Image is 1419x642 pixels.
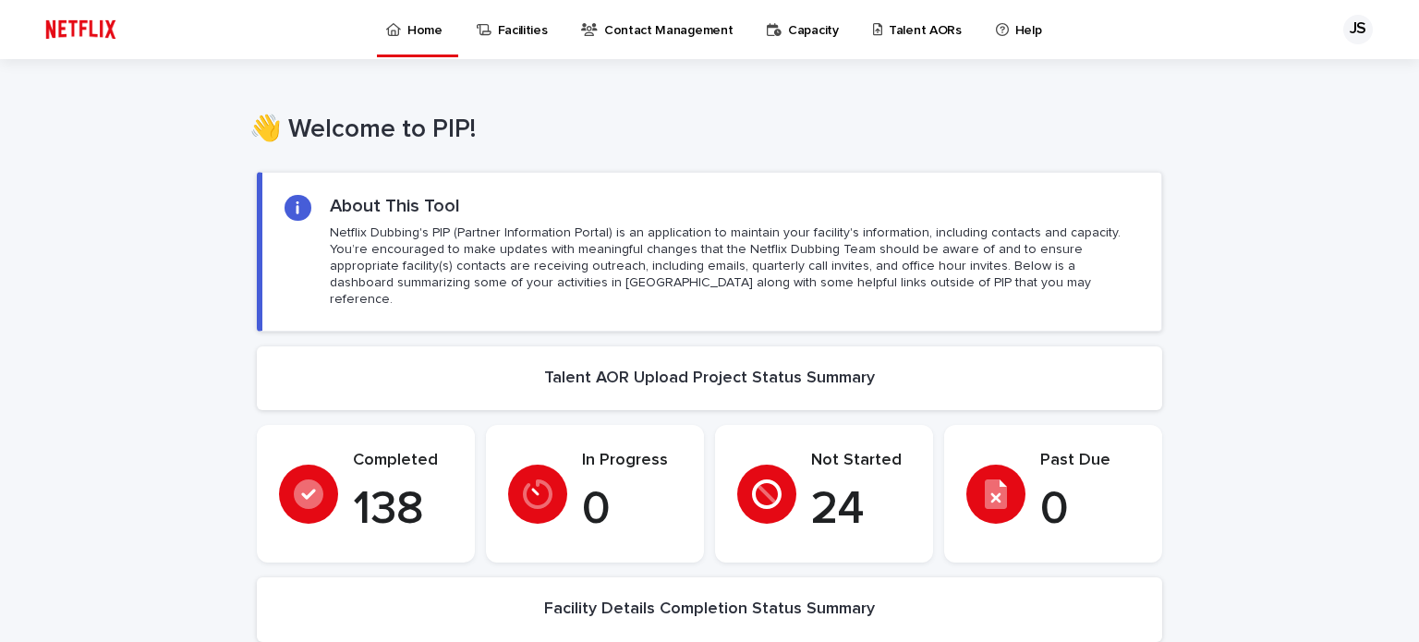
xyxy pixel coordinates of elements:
p: In Progress [582,451,682,471]
p: 0 [582,482,682,538]
p: Past Due [1040,451,1140,471]
h2: About This Tool [330,195,460,217]
p: 0 [1040,482,1140,538]
p: 138 [353,482,453,538]
p: 24 [811,482,911,538]
h1: 👋 Welcome to PIP! [249,115,1155,146]
img: ifQbXi3ZQGMSEF7WDB7W [37,11,125,48]
p: Not Started [811,451,911,471]
div: JS [1343,15,1373,44]
h2: Facility Details Completion Status Summary [544,600,875,620]
p: Completed [353,451,453,471]
p: Netflix Dubbing's PIP (Partner Information Portal) is an application to maintain your facility's ... [330,224,1139,309]
h2: Talent AOR Upload Project Status Summary [544,369,875,389]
